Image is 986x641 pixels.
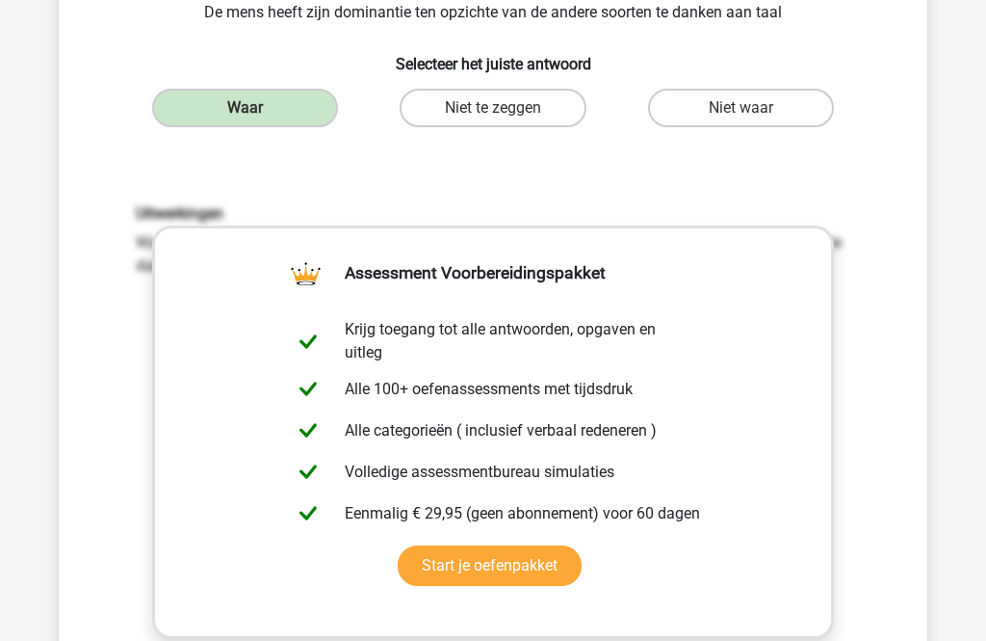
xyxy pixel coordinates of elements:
[90,40,896,74] h6: Selecteer het juiste antwoord
[136,205,850,224] h6: Uitwerkingen
[398,547,582,587] a: Start je oefenpakket
[152,90,338,128] label: Waar
[400,90,585,128] label: Niet te zeggen
[121,205,865,278] div: Waar. Er staat in de tekst dat taal een verworvenheid is waaraan we onze heerschappij in het dier...
[648,90,834,128] label: Niet waar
